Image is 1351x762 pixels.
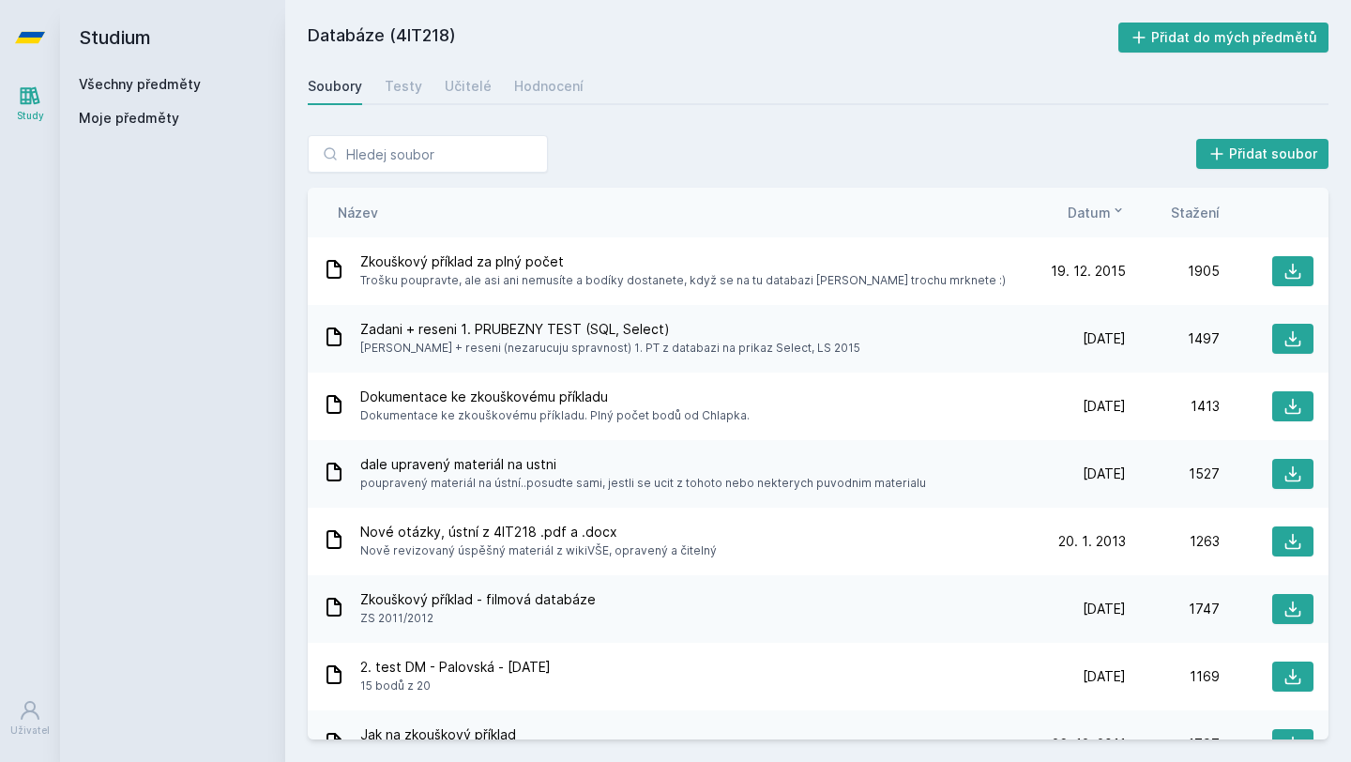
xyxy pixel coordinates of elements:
[1083,329,1126,348] span: [DATE]
[4,75,56,132] a: Study
[445,68,492,105] a: Učitelé
[1171,203,1220,222] button: Stažení
[1126,532,1220,551] div: 1263
[360,388,750,406] span: Dokumentace ke zkouškovému příkladu
[1118,23,1329,53] button: Přidat do mých předmětů
[360,590,596,609] span: Zkouškový příklad - filmová databáze
[79,109,179,128] span: Moje předměty
[360,271,1006,290] span: Trošku poupravte, ale asi ani nemusíte a bodíky dostanete, když se na tu databazi [PERSON_NAME] t...
[360,677,551,695] span: 15 bodů z 20
[308,23,1118,53] h2: Databáze (4IT218)
[1058,532,1126,551] span: 20. 1. 2013
[360,406,750,425] span: Dokumentace ke zkouškovému příkladu. Plný počet bodů od Chlapka.
[385,77,422,96] div: Testy
[1126,262,1220,281] div: 1905
[360,474,926,493] span: poupravený materiál na ústní..posudte sami, jestli se ucit z tohoto nebo nekterych puvodnim mater...
[514,68,584,105] a: Hodnocení
[1083,397,1126,416] span: [DATE]
[79,76,201,92] a: Všechny předměty
[1126,465,1220,483] div: 1527
[360,658,551,677] span: 2. test DM - Palovská - [DATE]
[360,725,778,744] span: Jak na zkouškový příklad
[514,77,584,96] div: Hodnocení
[338,203,378,222] button: Název
[1052,735,1126,754] span: 26. 12. 2011
[360,339,860,358] span: [PERSON_NAME] + reseni (nezarucuju spravnost) 1. PT z databazi na prikaz Select, LS 2015
[1083,465,1126,483] span: [DATE]
[1083,600,1126,618] span: [DATE]
[10,724,50,738] div: Uživatel
[385,68,422,105] a: Testy
[1196,139,1329,169] button: Přidat soubor
[360,523,717,541] span: Nové otázky, ústní z 4IT218 .pdf a .docx
[1068,203,1126,222] button: Datum
[1126,735,1220,754] div: 1797
[308,135,548,173] input: Hledej soubor
[4,690,56,747] a: Uživatel
[1126,397,1220,416] div: 1413
[360,609,596,628] span: ZS 2011/2012
[1126,600,1220,618] div: 1747
[445,77,492,96] div: Učitelé
[360,455,926,474] span: dale upravený materiál na ustni
[1051,262,1126,281] span: 19. 12. 2015
[1083,667,1126,686] span: [DATE]
[360,320,860,339] span: Zadani + reseni 1. PRUBEZNY TEST (SQL, Select)
[360,541,717,560] span: Nově revizovaný úspěšný materiál z wikiVŠE, opravený a čitelný
[308,68,362,105] a: Soubory
[360,252,1006,271] span: Zkouškový příklad za plný počet
[17,109,44,123] div: Study
[1126,329,1220,348] div: 1497
[1126,667,1220,686] div: 1169
[308,77,362,96] div: Soubory
[1068,203,1111,222] span: Datum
